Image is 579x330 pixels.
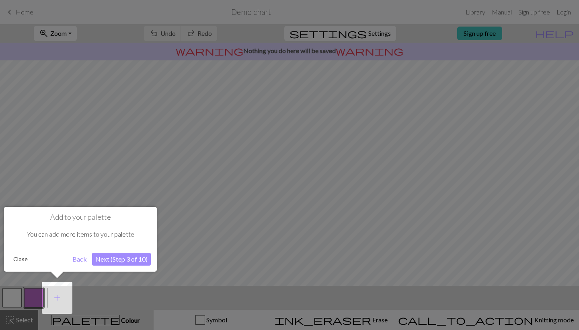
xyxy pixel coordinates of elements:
div: You can add more items to your palette [10,222,151,247]
button: Close [10,253,31,265]
h1: Add to your palette [10,213,151,222]
button: Next (Step 3 of 10) [92,253,151,266]
button: Back [69,253,90,266]
div: Add to your palette [4,207,157,272]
